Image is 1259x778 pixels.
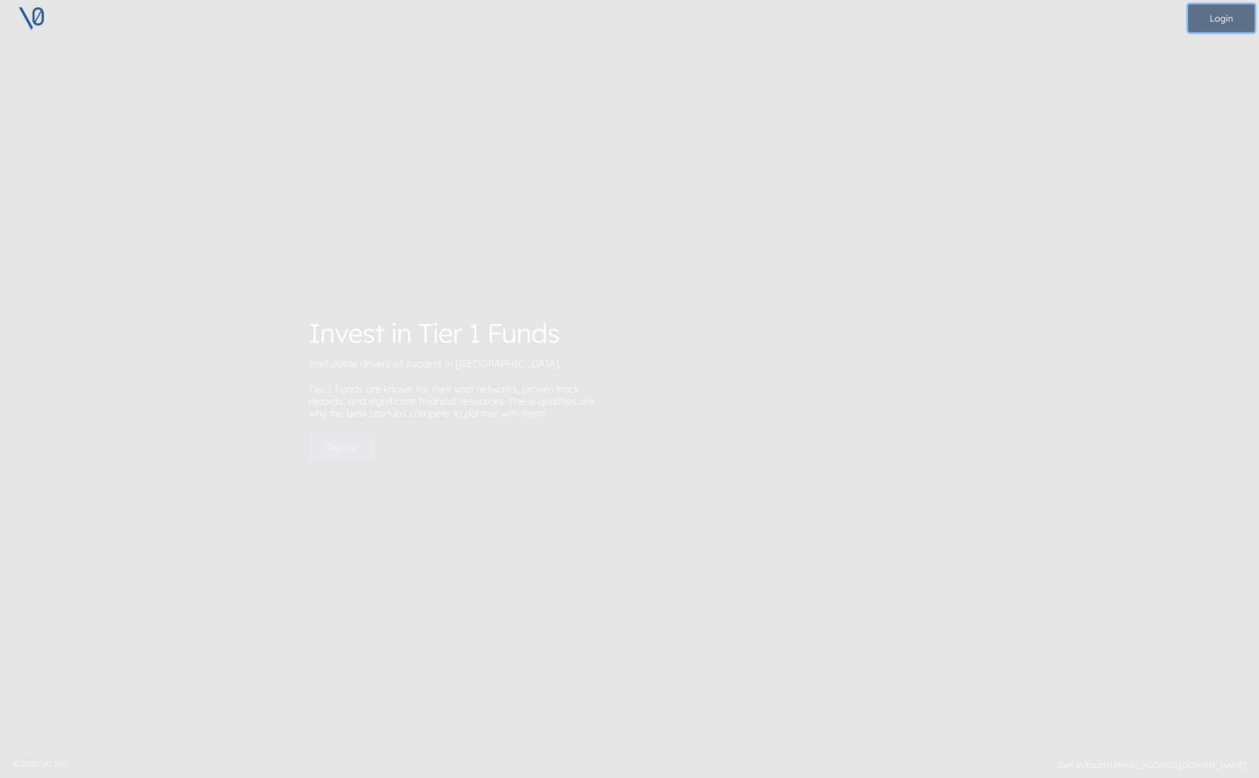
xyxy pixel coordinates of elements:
p: © 2025 V0 Inc. [13,758,623,770]
h1: Invest in Tier 1 Funds [309,317,621,349]
button: Login [1188,4,1255,32]
a: [EMAIL_ADDRESS][DOMAIN_NAME] [1111,760,1246,770]
p: Tier 1 Funds are known for their vast networks, proven track records, and significant financial r... [309,383,621,424]
img: V0 logo [18,4,45,32]
p: Irrefutable drivers of success in [GEOGRAPHIC_DATA]. [309,358,621,374]
strong: Get in touch: [1059,759,1111,770]
button: Sign up [309,433,375,461]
